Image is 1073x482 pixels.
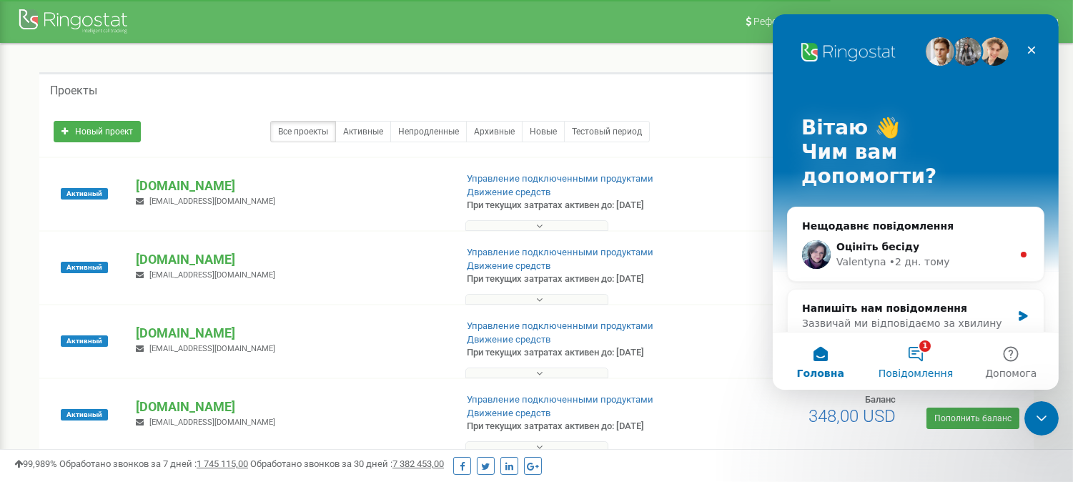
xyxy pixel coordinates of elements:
[809,406,896,426] span: 348,00 USD
[467,394,653,405] a: Управление подключенными продуктами
[54,121,141,142] a: Новый проект
[467,408,550,418] a: Движение средств
[467,320,653,331] a: Управление подключенными продуктами
[467,420,692,433] p: При текущих затратах активен до: [DATE]
[136,398,443,416] p: [DOMAIN_NAME]
[149,197,275,206] span: [EMAIL_ADDRESS][DOMAIN_NAME]
[773,14,1059,390] iframe: Intercom live chat
[467,173,653,184] a: Управление подключенными продуктами
[61,262,108,273] span: Активный
[149,270,275,280] span: [EMAIL_ADDRESS][DOMAIN_NAME]
[136,250,443,269] p: [DOMAIN_NAME]
[136,177,443,195] p: [DOMAIN_NAME]
[270,121,336,142] a: Все проекты
[467,272,692,286] p: При текущих затратах активен до: [DATE]
[61,409,108,420] span: Активный
[467,199,692,212] p: При текущих затратах активен до: [DATE]
[136,324,443,343] p: [DOMAIN_NAME]
[467,187,550,197] a: Движение средств
[1024,401,1059,436] iframe: Intercom live chat
[466,121,523,142] a: Архивные
[250,458,444,469] span: Обработано звонков за 30 дней :
[564,121,650,142] a: Тестовый период
[59,458,248,469] span: Обработано звонков за 7 дней :
[61,188,108,200] span: Активный
[753,16,872,27] span: Реферальная программа
[335,121,391,142] a: Активные
[149,418,275,427] span: [EMAIL_ADDRESS][DOMAIN_NAME]
[14,458,57,469] span: 99,989%
[197,458,248,469] u: 1 745 115,00
[926,408,1019,429] a: Пополнить баланс
[61,335,108,347] span: Активный
[50,84,97,97] h5: Проекты
[467,260,550,271] a: Движение средств
[865,394,896,405] span: Баланс
[149,344,275,353] span: [EMAIL_ADDRESS][DOMAIN_NAME]
[392,458,444,469] u: 7 382 453,00
[467,334,550,345] a: Движение средств
[522,121,565,142] a: Новые
[467,247,653,257] a: Управление подключенными продуктами
[390,121,467,142] a: Непродленные
[467,346,692,360] p: При текущих затратах активен до: [DATE]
